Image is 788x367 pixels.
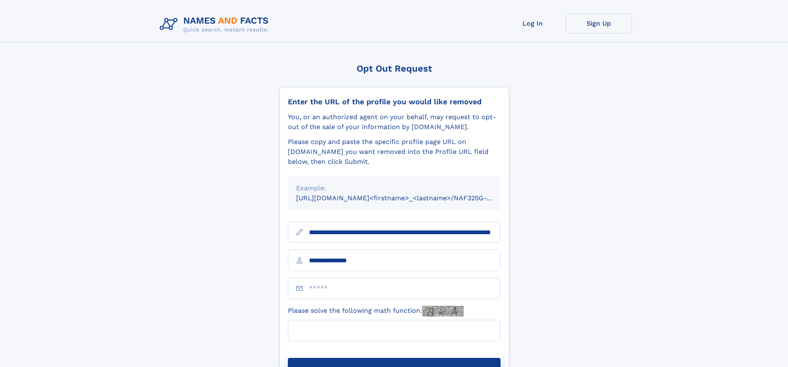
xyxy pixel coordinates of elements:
div: You, or an authorized agent on your behalf, may request to opt-out of the sale of your informatio... [288,112,501,132]
div: Opt Out Request [279,63,509,74]
label: Please solve the following math function: [288,306,464,317]
a: Log In [500,13,566,34]
div: Enter the URL of the profile you would like removed [288,97,501,106]
a: Sign Up [566,13,632,34]
small: [URL][DOMAIN_NAME]<firstname>_<lastname>/NAF325G-xxxxxxxx [296,194,516,202]
div: Example: [296,183,492,193]
img: Logo Names and Facts [156,13,275,36]
div: Please copy and paste the specific profile page URL on [DOMAIN_NAME] you want removed into the Pr... [288,137,501,167]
